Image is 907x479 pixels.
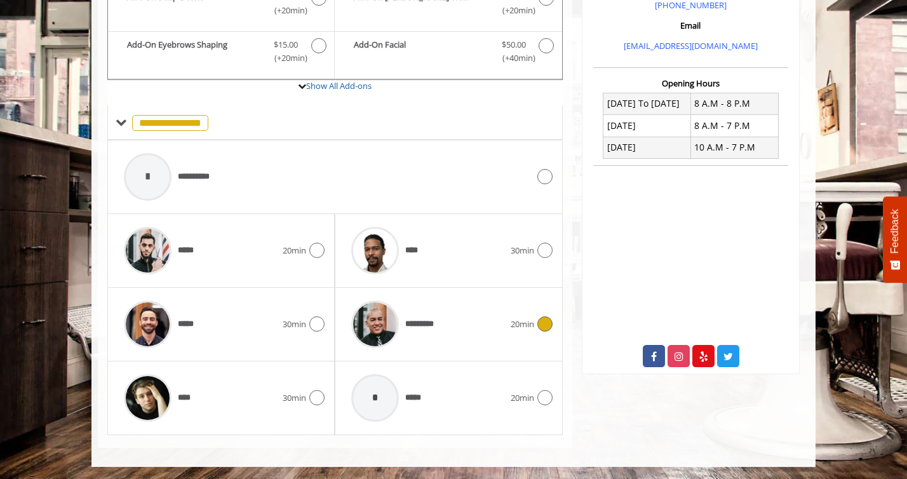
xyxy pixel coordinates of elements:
label: Add-On Facial [341,38,555,68]
label: Add-On Eyebrows Shaping [114,38,328,68]
td: [DATE] [603,137,691,158]
td: [DATE] To [DATE] [603,93,691,114]
td: 8 A.M - 8 P.M [690,93,778,114]
span: $15.00 [274,38,298,51]
a: Show All Add-ons [306,80,372,91]
span: (+20min ) [267,4,305,17]
td: 10 A.M - 7 P.M [690,137,778,158]
b: Add-On Facial [354,38,488,65]
span: 20min [511,391,534,405]
span: $50.00 [502,38,526,51]
td: 8 A.M - 7 P.M [690,115,778,137]
b: Add-On Eyebrows Shaping [127,38,261,65]
button: Feedback - Show survey [883,196,907,283]
h3: Opening Hours [593,79,788,88]
a: [EMAIL_ADDRESS][DOMAIN_NAME] [624,40,758,51]
span: 20min [283,244,306,257]
td: [DATE] [603,115,691,137]
span: 20min [511,318,534,331]
span: 30min [283,391,306,405]
span: (+40min ) [495,51,532,65]
span: (+20min ) [267,51,305,65]
span: 30min [283,318,306,331]
span: (+20min ) [495,4,532,17]
span: Feedback [889,209,901,253]
span: 30min [511,244,534,257]
h3: Email [596,21,785,30]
